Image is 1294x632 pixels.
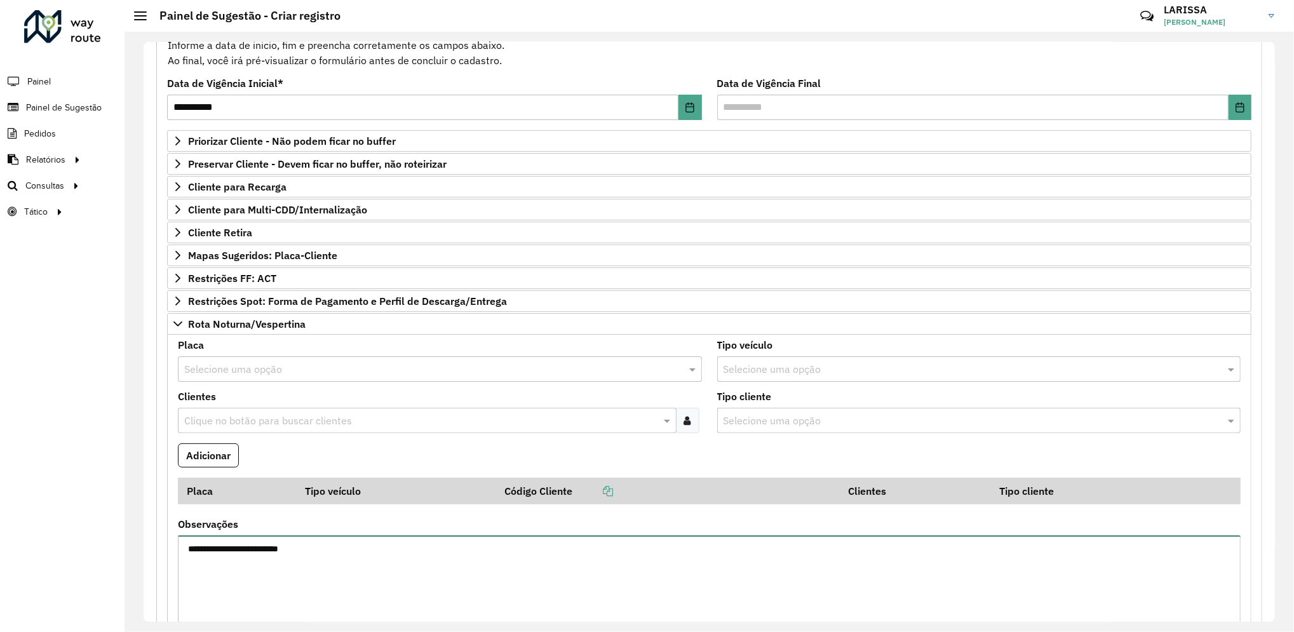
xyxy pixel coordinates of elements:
[167,313,1251,335] a: Rota Noturna/Vespertina
[24,127,56,140] span: Pedidos
[839,478,990,504] th: Clientes
[717,337,773,353] label: Tipo veículo
[990,478,1187,504] th: Tipo cliente
[496,478,839,504] th: Código Cliente
[188,182,286,192] span: Cliente para Recarga
[188,319,306,329] span: Rota Noturna/Vespertina
[1164,17,1259,28] span: [PERSON_NAME]
[717,389,772,404] label: Tipo cliente
[717,76,821,91] label: Data de Vigência Final
[27,75,51,88] span: Painel
[188,159,447,169] span: Preservar Cliente - Devem ficar no buffer, não roteirizar
[1164,4,1259,16] h3: LARISSA
[24,205,48,219] span: Tático
[178,478,296,504] th: Placa
[167,290,1251,312] a: Restrições Spot: Forma de Pagamento e Perfil de Descarga/Entrega
[167,199,1251,220] a: Cliente para Multi-CDD/Internalização
[178,389,216,404] label: Clientes
[167,267,1251,289] a: Restrições FF: ACT
[167,222,1251,243] a: Cliente Retira
[167,130,1251,152] a: Priorizar Cliente - Não podem ficar no buffer
[188,250,337,260] span: Mapas Sugeridos: Placa-Cliente
[188,273,276,283] span: Restrições FF: ACT
[1229,95,1251,120] button: Choose Date
[25,179,64,192] span: Consultas
[178,516,238,532] label: Observações
[188,136,396,146] span: Priorizar Cliente - Não podem ficar no buffer
[1133,3,1161,30] a: Contato Rápido
[147,9,340,23] h2: Painel de Sugestão - Criar registro
[26,101,102,114] span: Painel de Sugestão
[26,153,65,166] span: Relatórios
[178,337,204,353] label: Placa
[188,296,507,306] span: Restrições Spot: Forma de Pagamento e Perfil de Descarga/Entrega
[188,205,367,215] span: Cliente para Multi-CDD/Internalização
[572,485,613,497] a: Copiar
[678,95,701,120] button: Choose Date
[167,153,1251,175] a: Preservar Cliente - Devem ficar no buffer, não roteirizar
[188,227,252,238] span: Cliente Retira
[167,22,1251,69] div: Informe a data de inicio, fim e preencha corretamente os campos abaixo. Ao final, você irá pré-vi...
[167,245,1251,266] a: Mapas Sugeridos: Placa-Cliente
[178,443,239,467] button: Adicionar
[167,176,1251,198] a: Cliente para Recarga
[296,478,495,504] th: Tipo veículo
[167,76,283,91] label: Data de Vigência Inicial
